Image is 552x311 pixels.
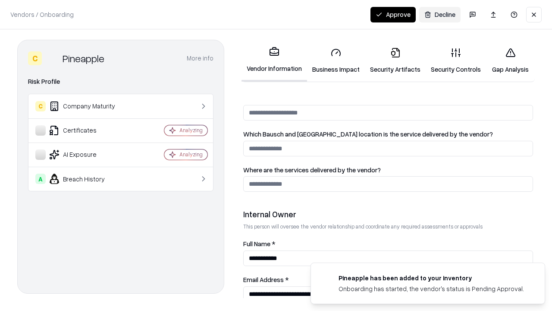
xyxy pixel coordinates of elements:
div: Onboarding has started, the vendor's status is Pending Approval. [339,284,524,293]
label: Full Name * [243,241,533,247]
div: A [35,174,46,184]
div: Certificates [35,125,138,136]
a: Gap Analysis [486,41,535,81]
a: Security Controls [426,41,486,81]
button: Approve [370,7,416,22]
button: More info [187,51,213,66]
img: pineappleenergy.com [321,273,332,284]
div: C [28,51,42,65]
button: Decline [419,7,461,22]
div: Analyzing [179,151,203,158]
label: Which Bausch and [GEOGRAPHIC_DATA] location is the service delivered by the vendor? [243,131,533,137]
div: Breach History [35,174,138,184]
div: Analyzing [179,127,203,134]
div: Internal Owner [243,209,533,219]
label: Where are the services delivered by the vendor? [243,167,533,173]
div: Company Maturity [35,101,138,111]
div: AI Exposure [35,149,138,160]
a: Vendor Information [241,40,307,82]
a: Business Impact [307,41,365,81]
div: Pineapple has been added to your inventory [339,273,524,282]
div: C [35,101,46,111]
p: This person will oversee the vendor relationship and coordinate any required assessments or appro... [243,223,533,230]
img: Pineapple [45,51,59,65]
div: Pineapple [63,51,104,65]
div: Risk Profile [28,76,213,87]
label: Email Address * [243,276,533,283]
p: Vendors / Onboarding [10,10,74,19]
a: Security Artifacts [365,41,426,81]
